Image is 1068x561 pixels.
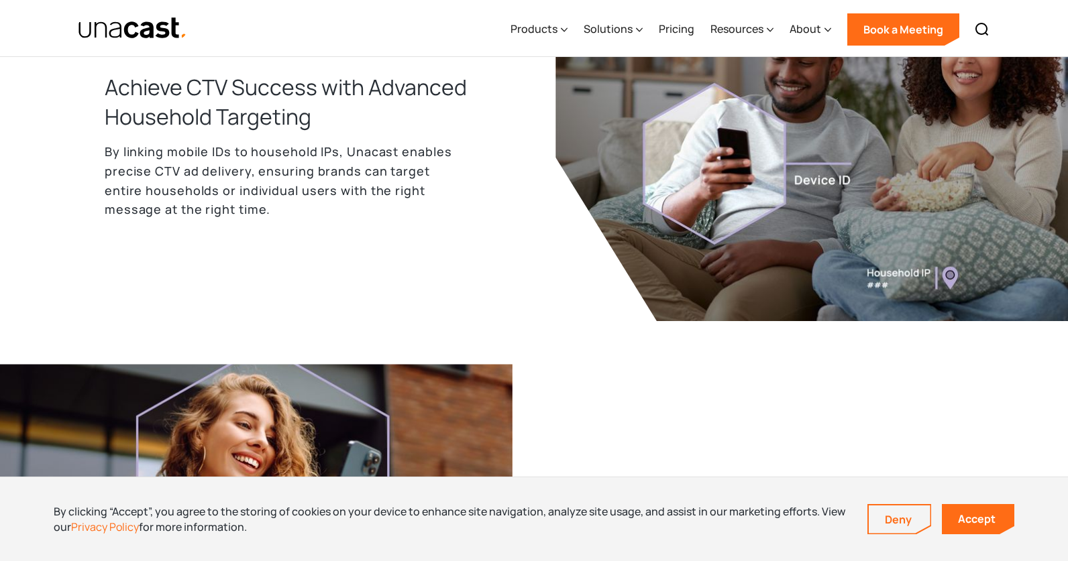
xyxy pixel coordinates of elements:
a: Privacy Policy [71,519,139,534]
img: Search icon [974,21,990,38]
a: Pricing [659,2,694,57]
div: Products [511,2,568,57]
a: Book a Meeting [847,13,959,46]
p: By linking mobile IDs to household IPs, Unacast enables precise CTV ad delivery, ensuring brands ... [105,142,470,219]
div: Solutions [584,2,643,57]
a: Accept [942,504,1014,534]
div: Resources [710,2,773,57]
div: About [790,21,821,37]
div: Solutions [584,21,633,37]
div: About [790,2,831,57]
img: Unacast text logo [78,17,187,40]
div: Products [511,21,557,37]
a: home [78,17,187,40]
a: Deny [869,505,930,534]
div: By clicking “Accept”, you agree to the storing of cookies on your device to enhance site navigati... [54,504,847,534]
h3: Achieve CTV Success with Advanced Household Targeting [105,72,470,131]
div: Resources [710,21,763,37]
